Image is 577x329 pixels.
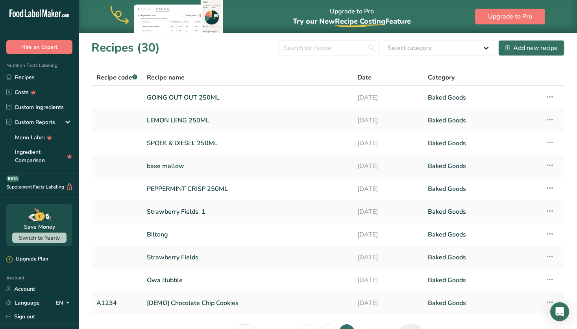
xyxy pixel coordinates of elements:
[12,233,67,243] button: Switch to Yearly
[147,272,348,288] a: Owa Bubble
[357,135,418,152] a: [DATE]
[498,40,564,56] button: Add new recipe
[428,73,455,82] span: Category
[6,118,55,126] div: Custom Reports
[293,17,411,26] span: Try our New Feature
[293,0,411,33] div: Upgrade to Pro
[357,73,372,82] span: Date
[19,234,60,242] span: Switch to Yearly
[428,203,536,220] a: Baked Goods
[91,39,160,57] h1: Recipes (30)
[147,181,348,197] a: PEPPERMINT CRISP 250ML
[428,226,536,243] a: Baked Goods
[357,226,418,243] a: [DATE]
[96,73,137,82] span: Recipe code
[24,223,55,231] div: Save Money
[505,43,558,53] div: Add new recipe
[357,203,418,220] a: [DATE]
[428,181,536,197] a: Baked Goods
[428,135,536,152] a: Baked Goods
[279,40,380,56] input: Search for recipe
[357,89,418,106] a: [DATE]
[147,158,348,174] a: base mallow
[147,295,348,311] a: [DEMO] Chocolate Chip Cookies
[147,89,348,106] a: GOING OUT OUT 250ML
[6,296,40,310] a: Language
[428,158,536,174] a: Baked Goods
[6,255,48,263] div: Upgrade Plan
[147,249,348,266] a: Strawberry Fields
[357,272,418,288] a: [DATE]
[488,12,532,21] span: Upgrade to Pro
[335,17,385,26] span: Recipe Costing
[6,176,19,182] div: BETA
[550,302,569,321] div: Open Intercom Messenger
[357,295,418,311] a: [DATE]
[56,298,72,307] div: EN
[428,89,536,106] a: Baked Goods
[357,158,418,174] a: [DATE]
[147,226,348,243] a: Biltong
[6,40,72,54] button: Hire an Expert
[428,112,536,129] a: Baked Goods
[428,249,536,266] a: Baked Goods
[357,181,418,197] a: [DATE]
[475,9,545,24] button: Upgrade to Pro
[357,112,418,129] a: [DATE]
[357,249,418,266] a: [DATE]
[147,135,348,152] a: SPOEK & DIESEL 250ML
[147,203,348,220] a: Strawberry Fields_1
[147,73,185,82] span: Recipe name
[428,295,536,311] a: Baked Goods
[147,112,348,129] a: LEMON LENG 250ML
[96,295,137,311] a: A1234
[428,272,536,288] a: Baked Goods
